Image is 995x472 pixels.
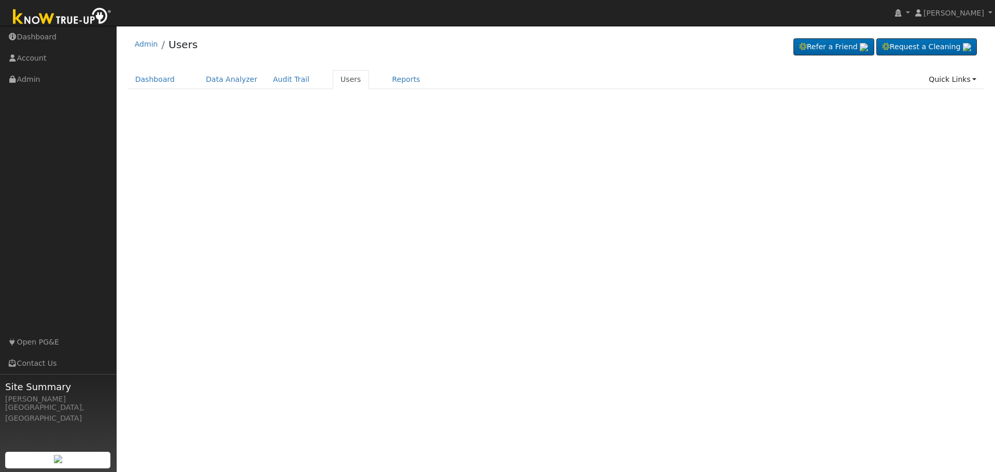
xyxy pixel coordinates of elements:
div: [PERSON_NAME] [5,394,111,405]
span: Site Summary [5,380,111,394]
img: retrieve [860,43,868,51]
a: Admin [135,40,158,48]
a: Quick Links [921,70,984,89]
img: retrieve [54,455,62,463]
a: Data Analyzer [198,70,265,89]
img: Know True-Up [8,6,117,29]
a: Users [168,38,197,51]
a: Request a Cleaning [876,38,977,56]
div: [GEOGRAPHIC_DATA], [GEOGRAPHIC_DATA] [5,402,111,424]
a: Dashboard [127,70,183,89]
span: [PERSON_NAME] [923,9,984,17]
a: Reports [385,70,428,89]
a: Refer a Friend [793,38,874,56]
a: Audit Trail [265,70,317,89]
img: retrieve [963,43,971,51]
a: Users [333,70,369,89]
